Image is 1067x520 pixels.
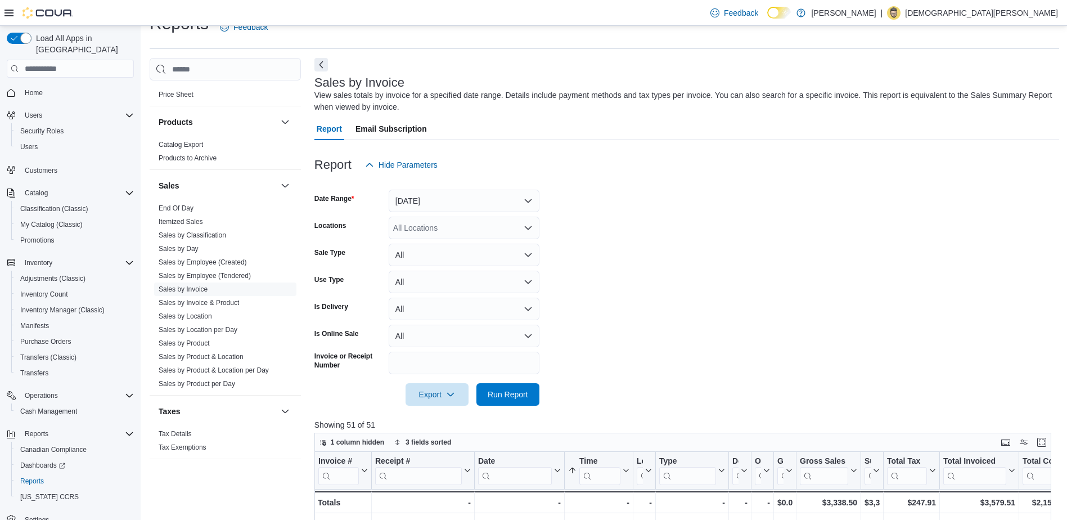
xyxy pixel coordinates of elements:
button: Transfers [11,365,138,381]
button: Security Roles [11,123,138,139]
button: Subtotal [865,456,880,485]
span: Home [20,86,134,100]
button: All [389,325,539,347]
a: Sales by Location [159,312,212,320]
div: Total Tax [887,456,927,467]
a: Users [16,140,42,154]
button: My Catalog (Classic) [11,217,138,232]
button: All [389,271,539,293]
span: Itemized Sales [159,217,203,226]
span: Operations [25,391,58,400]
span: Feedback [233,21,268,33]
span: Customers [20,163,134,177]
a: Price Sheet [159,91,193,98]
button: Gift Cards [777,456,793,485]
p: [DEMOGRAPHIC_DATA][PERSON_NAME] [905,6,1058,20]
span: Feedback [724,7,758,19]
span: Transfers (Classic) [16,351,134,364]
span: Run Report [488,389,528,400]
a: Sales by Employee (Tendered) [159,272,251,280]
a: Sales by Product per Day [159,380,235,388]
button: Manifests [11,318,138,334]
span: Reports [25,429,48,438]
div: Receipt # URL [375,456,462,485]
div: Total Invoiced [943,456,1006,485]
div: Time [579,456,620,485]
div: - [659,496,725,509]
span: Catalog [25,189,48,198]
a: Sales by Classification [159,231,226,239]
a: Manifests [16,319,53,333]
div: Date [478,456,552,485]
span: Inventory [20,256,134,270]
span: Sales by Day [159,244,199,253]
button: Gross Sales [800,456,857,485]
span: Classification (Classic) [20,204,88,213]
a: Feedback [215,16,272,38]
div: Invoice # [318,456,359,467]
span: Sales by Product & Location per Day [159,366,269,375]
button: Reports [2,426,138,442]
button: Open list of options [524,223,533,232]
button: Classification (Classic) [11,201,138,217]
a: Sales by Location per Day [159,326,237,334]
div: - [568,496,629,509]
div: Online [755,456,761,485]
button: All [389,298,539,320]
button: Cash Management [11,404,138,419]
span: Reports [16,474,134,488]
a: Catalog Export [159,141,203,149]
a: Security Roles [16,124,68,138]
a: Inventory Count [16,288,73,301]
div: Delivery [732,456,739,485]
span: Sales by Product [159,339,210,348]
div: Subtotal [865,456,871,485]
a: Transfers (Classic) [16,351,81,364]
a: Itemized Sales [159,218,203,226]
button: Enter fullscreen [1035,436,1048,449]
button: Inventory Manager (Classic) [11,302,138,318]
a: Sales by Day [159,245,199,253]
span: Inventory Count [20,290,68,299]
h3: Sales by Invoice [314,76,404,89]
button: Catalog [20,186,52,200]
span: Inventory Manager (Classic) [20,306,105,315]
a: Inventory Manager (Classic) [16,303,109,317]
span: Transfers [16,366,134,380]
h3: Products [159,116,193,128]
label: Is Online Sale [314,329,359,338]
p: | [881,6,883,20]
span: Report [317,118,342,140]
a: Tax Exemptions [159,443,206,451]
span: Catalog Export [159,140,203,149]
button: Operations [20,389,62,402]
span: Manifests [16,319,134,333]
button: Online [755,456,770,485]
a: Sales by Invoice [159,285,208,293]
button: Products [278,115,292,129]
div: Total Cost [1023,456,1058,467]
button: Reports [20,427,53,441]
button: 3 fields sorted [390,436,456,449]
div: Date [478,456,552,467]
button: Delivery [732,456,748,485]
p: Showing 51 of 51 [314,419,1059,431]
div: Products [150,138,301,169]
span: Washington CCRS [16,490,134,504]
div: - [755,496,770,509]
button: Total Tax [887,456,936,485]
span: Purchase Orders [16,335,134,348]
span: Export [412,383,462,406]
span: Catalog [20,186,134,200]
span: Sales by Employee (Created) [159,258,247,267]
span: Email Subscription [355,118,427,140]
label: Is Delivery [314,302,348,311]
div: Time [579,456,620,467]
button: Users [20,109,47,122]
button: Sales [159,180,276,191]
a: Customers [20,164,62,177]
button: Receipt # [375,456,471,485]
span: Tax Details [159,429,192,438]
span: Adjustments (Classic) [20,274,85,283]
